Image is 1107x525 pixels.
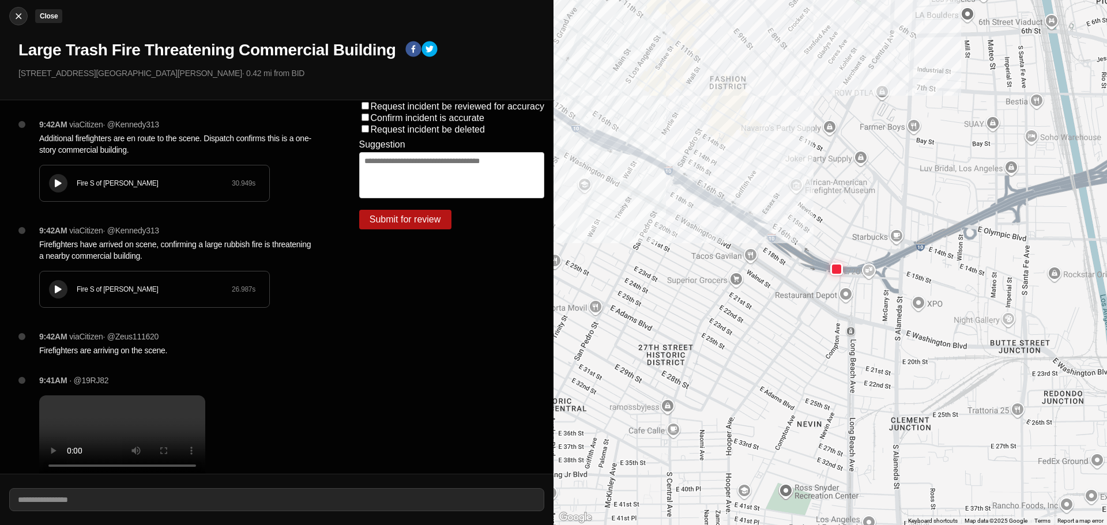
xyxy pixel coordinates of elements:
[371,124,485,134] label: Request incident be deleted
[39,239,313,262] p: Firefighters have arrived on scene, confirming a large rubbish fire is threatening a nearby comme...
[9,7,28,25] button: cancelClose
[69,119,159,130] p: via Citizen · @ Kennedy313
[371,113,484,123] label: Confirm incident is accurate
[39,119,67,130] p: 9:42AM
[908,517,958,525] button: Keyboard shortcuts
[371,101,545,111] label: Request incident be reviewed for accuracy
[40,12,58,20] small: Close
[13,10,24,22] img: cancel
[359,139,405,150] label: Suggestion
[39,331,67,342] p: 9:42AM
[1057,518,1104,524] a: Report a map error
[556,510,594,525] a: Open this area in Google Maps (opens a new window)
[965,518,1027,524] span: Map data ©2025 Google
[232,285,255,294] div: 26.987 s
[405,41,421,59] button: facebook
[359,210,451,229] button: Submit for review
[556,510,594,525] img: Google
[69,375,108,386] p: · @19RJ82
[77,179,232,188] div: Fire S of [PERSON_NAME]
[18,67,544,79] p: [STREET_ADDRESS][GEOGRAPHIC_DATA][PERSON_NAME] · 0.42 mi from BID
[232,179,255,188] div: 30.949 s
[69,225,159,236] p: via Citizen · @ Kennedy313
[39,133,313,156] p: Additional firefighters are en route to the scene. Dispatch confirms this is a one-story commerci...
[421,41,438,59] button: twitter
[77,285,232,294] div: Fire S of [PERSON_NAME]
[1034,518,1050,524] a: Terms (opens in new tab)
[39,345,313,356] p: Firefighters are arriving on the scene.
[39,375,67,386] p: 9:41AM
[39,225,67,236] p: 9:42AM
[18,40,396,61] h1: Large Trash Fire Threatening Commercial Building
[69,331,159,342] p: via Citizen · @ Zeus111620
